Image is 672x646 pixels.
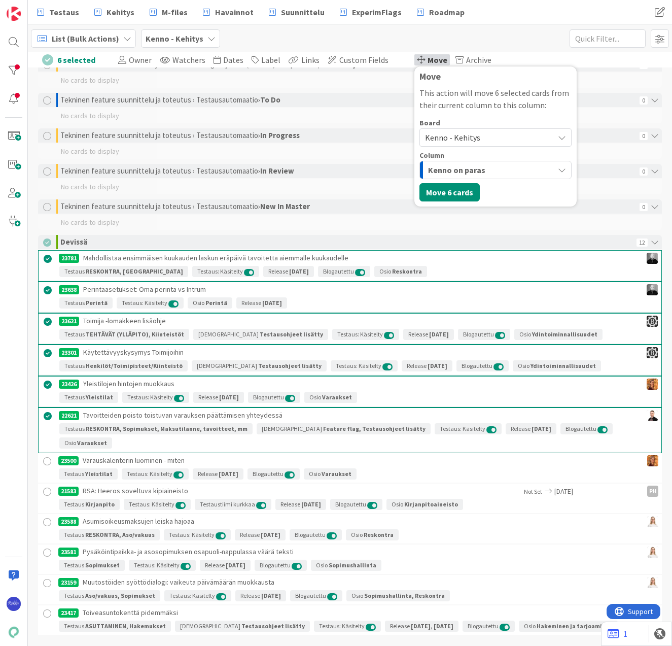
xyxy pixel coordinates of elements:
div: Testaus: Käsitelty [332,329,399,340]
b: Henkilöt/Toimipisteet/Kiinteistö [86,362,183,369]
div: Tekninen feature suunnittelu ja toteutus › Testausautomaatio › [60,199,636,214]
span: Suunnittelu [281,6,325,18]
div: Release [235,529,286,540]
b: Sopimushallinta, Reskontra [364,592,445,599]
b: [DATE] [289,267,309,275]
div: 23159 [58,578,79,587]
div: Toiveasuntokenttä pidemmäksi [58,605,573,621]
div: Osio [346,590,450,601]
img: IH [647,347,658,358]
div: Osio [311,560,381,571]
b: [DATE] [219,393,239,401]
b: Ydintoiminnallisuudet [530,362,596,369]
span: List (Bulk Actions) [52,32,119,45]
a: 21583RSA: Heeros soveltuva kipiaineistoNot Set[DATE]PHTestaus KirjanpitoTestaus: Käsitelty Testau... [38,484,662,513]
div: 23781 [59,254,79,263]
div: No cards to display [38,179,662,194]
b: [DATE] [532,425,551,432]
b: Kirjanpitoaineisto [404,500,458,508]
span: Testaus [49,6,79,18]
p: This action will move 6 selected cards from their current column to this column: [419,87,572,111]
input: Quick Filter... [570,29,646,48]
b: Feature flag, Testausohjeet lisätty [323,425,426,432]
a: 23588Asumisoikeusmaksujen leiska hajoaaSLTestaus RESKONTRA, Aso/vakuusTestaus: Käsitelty Release ... [38,514,662,543]
span: M-files [162,6,188,18]
b: [DATE] [219,470,238,478]
div: Blogautettu [248,392,300,403]
div: 23581 [58,548,79,557]
b: Hakeminen ja tarjoaminen [537,622,613,630]
span: 0 [640,167,648,176]
span: Kenno on paras [428,163,485,177]
span: Kenno - Kehitys [425,132,480,143]
span: Havainnot [215,6,254,18]
span: Board [419,119,440,126]
img: avatar [7,625,21,639]
img: TL [647,455,658,466]
b: New In Master [260,201,310,211]
b: Ydintoiminnallisuudet [532,330,597,338]
span: Links [301,55,320,65]
div: Blogautettu [463,621,515,632]
a: 23500Varauskalenterin luominen - mitenTLTestaus YleistilatTestaus: Käsitelty Release [DATE]Blogau... [38,453,662,483]
span: Owner [129,55,152,65]
img: TL [647,379,658,390]
a: Suunnittelu [263,3,331,21]
a: 23638Perintäasetukset: Oma perintä vs IntrumMVTestaus PerintäTestaus: Käsitelty Osio PerintäRelea... [39,282,661,312]
a: Roadmap [411,3,471,21]
div: Käytettävyyskysymys Toimijoihin [59,345,572,360]
b: [DATE] [226,561,245,569]
a: Kehitys [88,3,140,21]
div: Release [193,392,244,403]
img: IH [647,316,658,327]
div: Tekninen feature suunnittelu ja toteutus › Testausautomaatio › [60,93,636,107]
span: 0 [640,203,648,211]
div: Testaustiimi kurkkaa [195,499,271,510]
div: Osio [304,468,357,480]
div: Osio [188,297,232,309]
span: Custom Fields [339,55,388,65]
div: 23500 [58,456,79,465]
div: 21583 [58,487,79,496]
span: Archive [466,55,491,65]
b: Testausohjeet lisätty [241,622,305,630]
div: Release [402,360,452,371]
div: Yleistilojen hintojen muokkaus [59,377,572,392]
div: Testaus: Käsitelty [129,560,196,571]
div: Release [275,499,326,510]
div: Testaus: Käsitelty [164,590,231,601]
div: Testaus [59,529,160,540]
div: Blogautettu [456,360,509,371]
b: Reskontra [364,531,394,538]
div: No cards to display [38,215,662,230]
span: 0 [640,96,648,105]
div: Muutostöiden syöttödialogi: vaikeuta päivämäärän muokkausta [58,575,573,590]
div: Release [506,423,556,434]
a: 23781Mahdollistaa ensimmäisen kuukauden laskun eräpäivä tavoitetta aiemmalle kuukaudelleMVTestaus... [39,251,661,280]
div: Testaus [59,423,253,434]
div: 23588 [58,517,79,526]
div: Osio [514,329,603,340]
button: Move 6 cards [419,183,480,201]
div: Testaus [59,499,120,510]
div: Testaus: Käsitelty [122,468,189,480]
div: [DEMOGRAPHIC_DATA] [192,360,327,371]
b: To Do [260,95,280,105]
b: Aso/vakuus, Sopimukset [85,592,155,599]
div: Blogautettu [290,590,342,601]
div: Testaus: Käsitelty [164,529,231,540]
span: Watchers [172,55,205,65]
div: Release [263,266,314,277]
b: Perintä [86,299,108,307]
a: M-files [144,3,194,21]
b: Kenno - Kehitys [146,33,203,44]
div: Testaus [59,621,171,632]
span: 0 [640,132,648,140]
b: RESKONTRA, [GEOGRAPHIC_DATA] [86,267,183,275]
span: [DATE] [554,486,573,497]
div: Testaus [59,392,118,403]
div: Testaus: Käsitelty [117,297,184,309]
div: No cards to display [38,108,662,123]
div: Blogautettu [318,266,370,277]
div: Testaus [59,360,188,371]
